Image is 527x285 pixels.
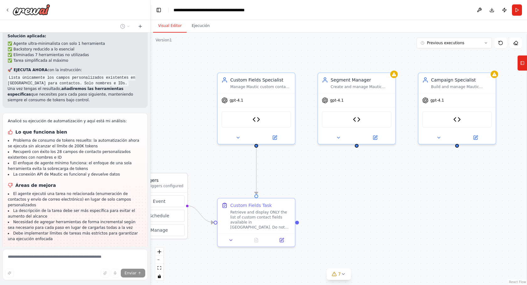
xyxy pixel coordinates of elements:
div: React Flow controls [155,248,163,280]
p: No triggers configured [141,183,184,188]
img: Logotipo [13,4,50,15]
span: gpt-4.1 [330,98,343,103]
button: Open in side panel [257,134,292,141]
img: Mautic Segment Manager (Client Credentials) [353,116,360,123]
div: Campaign Specialist [431,77,492,83]
li: Debe implementar límites de tareas más estrictos para garantizar una ejecución enfocada [8,230,142,242]
img: Mautic Campaign Manager (Client Credentials) [453,116,461,123]
button: fit view [155,264,163,272]
font: Lo que funciona bien [15,129,67,135]
button: Manage [126,224,185,236]
button: Ejecución [187,19,215,33]
span: Manage [151,227,168,233]
button: Open in side panel [271,236,292,244]
button: Switch to previous chat [118,23,133,30]
button: 7 [327,268,351,280]
button: Event [126,195,185,207]
strong: añadiremos las herramientas específicas [8,87,124,97]
font: Áreas de mejora [15,182,56,188]
div: Manage Mautic custom contact fields exclusively: {user_instruction} [230,84,291,89]
strong: 🚀 EJECUTA AHORA [8,68,47,72]
li: ✅ Eliminadas 7 herramientas no utilizadas [8,52,143,58]
span: Event [153,198,165,204]
li: ✅ Tarea simplificada al máximo [8,58,143,63]
li: Problema de consumo de tokens resuelto: la automatización ahora se ejecuta sin alcanzar el límite... [8,138,142,149]
li: La conexión API de Mautic es funcional y devuelve datos [8,172,142,177]
div: Custom Fields SpecialistManage Mautic custom contact fields exclusively: {user_instruction}gpt-4.... [217,72,295,145]
img: Mautic Contact Manager (Client Credentials) [253,116,260,123]
li: ✅ Agente ultra-minimalista con solo 1 herramienta [8,41,143,46]
span: Schedule [149,213,169,219]
button: Previous executions [417,38,492,48]
div: Create and manage Mautic segments exclusively: {user_instruction} [331,84,391,89]
button: zoom in [155,248,163,256]
button: Start a new chat [135,23,145,30]
p: con la instrucción: [8,67,143,73]
div: Version 1 [156,38,172,43]
code: Lista únicamente los campos personalizados existentes en [GEOGRAPHIC_DATA] para contactos. Solo n... [8,75,135,86]
h3: Triggers [141,177,184,183]
div: Custom Fields TaskRetrieve and display ONLY the list of custom contact fields available in [GEOGR... [217,198,295,247]
p: Una vez tengas el resultado, que necesites para cada paso siguiente, manteniendo siempre el consu... [8,86,143,103]
nav: pan rallado [173,7,268,13]
li: El enfoque de agente mínimo funciona: el enfoque de una sola herramienta evita la sobrecarga de t... [8,160,142,172]
li: ✅ Backstory reducido a lo esencial [8,46,143,52]
span: 7 [338,271,341,277]
button: Upload files [101,269,109,277]
button: toggle interactivity [155,272,163,280]
button: Schedule [126,210,185,222]
button: Open in side panel [357,134,393,141]
div: Custom Fields Specialist [230,77,291,83]
span: gpt-4.1 [430,98,444,103]
span: Previous executions [427,40,464,45]
p: Analicé su ejecución de automatización y aquí está mi análisis: [8,118,142,124]
button: Open in side panel [458,134,493,141]
div: Custom Fields Task [230,202,272,208]
div: Campaign SpecialistBuild and manage Mautic campaigns exclusively: {user_instruction}gpt-4.1Mautic... [418,72,496,145]
span: gpt-4.1 [230,98,243,103]
a: React Flow attribution [509,280,526,284]
button: Ocultar barra lateral izquierda [154,6,163,14]
button: Click to speak your automation idea [111,269,120,277]
li: El agente ejecutó una tarea no relacionada (enumeración de contactos y envío de correo electrónic... [8,191,142,208]
button: Visual Editor [153,19,187,33]
button: No output available [243,236,270,244]
button: Enviar [121,269,145,277]
li: Necesidad de agregar herramientas de forma incremental según sea necesario para cada paso en luga... [8,219,142,230]
g: Edge from triggers to 2e715ec9-4b84-4832-885f-036975b8cfa4 [187,203,214,226]
div: TriggersNo triggers configuredEventScheduleManage [123,173,188,239]
div: Segment ManagerCreate and manage Mautic segments exclusively: {user_instruction}gpt-4.1Mautic Seg... [317,72,396,145]
li: La descripción de la tarea debe ser más específica para evitar el aumento del alcance [8,208,142,219]
div: Build and manage Mautic campaigns exclusively: {user_instruction} [431,84,492,89]
g: Edge from 93e6146f-9325-4732-9160-f24282756deb to 2e715ec9-4b84-4832-885f-036975b8cfa4 [253,147,259,194]
span: Enviar [125,271,136,276]
li: Recuperó con éxito los 28 campos de contacto personalizados existentes con nombres e ID [8,149,142,160]
div: Retrieve and display ONLY the list of custom contact fields available in [GEOGRAPHIC_DATA]. Do no... [230,210,291,230]
strong: Solución aplicada: [8,34,46,38]
div: Segment Manager [331,77,391,83]
button: Improve this prompt [5,269,14,277]
button: zoom out [155,256,163,264]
